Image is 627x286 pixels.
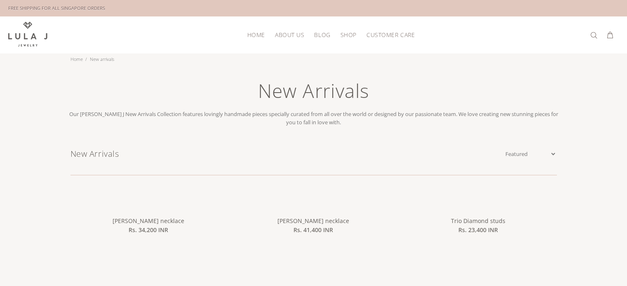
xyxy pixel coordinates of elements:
[247,32,265,38] span: HOME
[69,110,558,126] span: Our [PERSON_NAME] J New Arrivals Collection features lovingly handmade pieces specially curated f...
[458,226,498,235] span: Rs. 23,400 INR
[235,202,392,209] a: Meghan necklace
[366,32,415,38] span: Customer Care
[8,4,105,13] div: FREE SHIPPING FOR ALL SINGAPORE ORDERS
[314,32,330,38] span: Blog
[270,28,309,41] a: About Us
[341,32,357,38] span: Shop
[336,28,362,41] a: Shop
[277,217,349,225] a: [PERSON_NAME] necklace
[129,226,168,235] span: Rs. 34,200 INR
[309,28,335,41] a: Blog
[362,28,415,41] a: Customer Care
[70,202,227,209] a: Lula Cross necklace
[294,226,333,235] span: Rs. 41,400 INR
[70,56,83,62] a: Home
[66,78,561,110] h1: New Arrivals
[113,217,184,225] a: [PERSON_NAME] necklace
[70,148,504,160] h1: New Arrivals
[400,202,557,209] a: Trio Diamond studs
[275,32,304,38] span: About Us
[451,217,505,225] a: Trio Diamond studs
[242,28,270,41] a: HOME
[85,53,117,65] li: New arrivals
